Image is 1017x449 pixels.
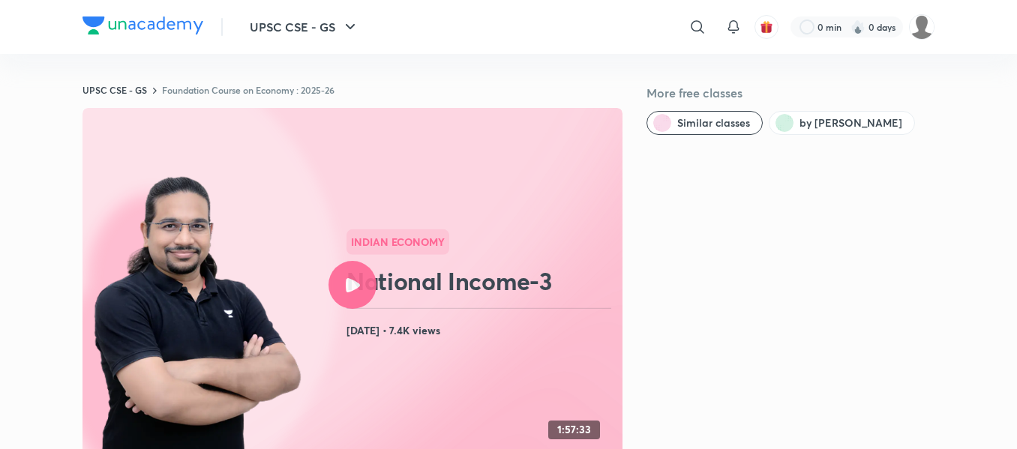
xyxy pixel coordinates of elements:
[82,84,147,96] a: UPSC CSE - GS
[346,321,616,340] h4: [DATE] • 7.4K views
[769,111,915,135] button: by Madhukar Kotawe
[646,84,934,102] h5: More free classes
[909,14,934,40] img: VIKRAM SINGH
[754,15,778,39] button: avatar
[346,266,616,296] h2: National Income-3
[850,19,865,34] img: streak
[799,115,902,130] span: by Madhukar Kotawe
[557,424,591,436] h4: 1:57:33
[677,115,750,130] span: Similar classes
[646,111,763,135] button: Similar classes
[760,20,773,34] img: avatar
[162,84,334,96] a: Foundation Course on Economy : 2025-26
[82,16,203,34] img: Company Logo
[241,12,368,42] button: UPSC CSE - GS
[82,16,203,38] a: Company Logo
